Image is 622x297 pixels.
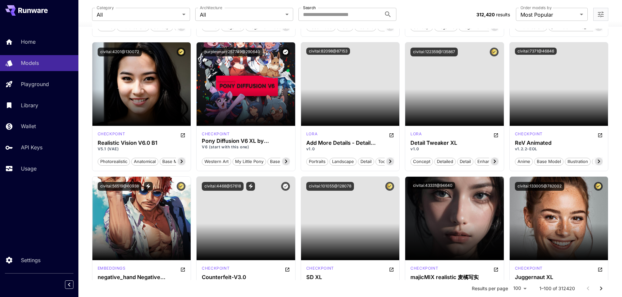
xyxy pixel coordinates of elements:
[410,265,438,273] div: SD 1.5
[496,12,510,17] span: results
[200,5,222,10] label: Architecture
[306,140,394,146] h3: Add More Details - Detail Enhancer / Tweaker (细节调整) LoRA
[65,280,73,289] button: Collapse sidebar
[21,101,38,109] p: Library
[306,182,354,191] button: civitai:101055@128078
[306,274,394,280] div: SD XL
[131,157,158,166] button: anatomical
[511,284,529,293] div: 100
[410,140,499,146] h3: Detail Tweaker XL
[594,182,603,191] button: Certified Model – Vetted for best performance and includes a commercial license.
[592,158,613,165] span: cartoon
[520,11,577,19] span: Most Popular
[410,146,499,152] p: v1.0
[21,256,40,264] p: Settings
[98,146,186,152] p: V5.1 (VAE)
[375,157,389,166] button: tool
[410,274,499,280] h3: majicMIX realistic 麦橘写实
[132,158,158,165] span: anatomical
[592,157,614,166] button: cartoon
[98,140,186,146] h3: Realistic Vision V6.0 B1
[70,279,78,290] div: Collapse sidebar
[595,282,608,295] button: Go to next page
[435,158,455,165] span: detailed
[410,265,438,271] p: checkpoint
[98,48,142,56] button: civitai:4201@130072
[177,48,185,56] button: Certified Model – Vetted for best performance and includes a commercial license.
[410,131,422,139] div: SDXL 1.0
[490,48,499,56] button: Certified Model – Vetted for best performance and includes a commercial license.
[233,158,266,165] span: my little pony
[515,274,603,280] h3: Juggernaut XL
[98,131,125,139] div: SD 1.5
[303,5,316,10] label: Search
[515,48,557,55] button: civitai:7371@46846
[144,182,153,191] button: View trigger words
[202,265,230,273] div: SD 1.5
[539,285,575,292] p: 1–100 of 312420
[457,157,473,166] button: detail
[330,158,356,165] span: landscape
[565,158,590,165] span: illustration
[358,157,374,166] button: detail
[410,48,458,56] button: civitai:122359@135867
[306,265,334,273] div: SDXL 1.0
[267,157,297,166] button: base model
[98,265,126,271] p: embeddings
[329,157,357,166] button: landscape
[202,131,230,137] p: checkpoint
[306,265,334,271] p: checkpoint
[98,158,130,165] span: photorealistic
[202,131,230,137] div: Pony
[475,157,499,166] button: enhancer
[202,138,290,144] h3: Pony Diffusion V6 XL by PurpleSmart
[306,131,317,139] div: SD 1.5
[410,131,422,137] p: lora
[281,182,290,191] button: Verified working
[515,146,603,152] p: v1.2.2-EOL
[202,274,290,280] h3: Counterfeit-V3.0
[598,265,603,273] button: Open in CivitAI
[180,265,185,273] button: Open in CivitAI
[515,131,543,137] p: checkpoint
[515,182,564,191] button: civitai:133005@782002
[160,158,189,165] span: base model
[202,144,290,150] p: V6 (start with this one)
[98,274,186,280] h3: negative_hand Negative Embedding
[21,122,36,130] p: Wallet
[307,158,328,165] span: portraits
[534,157,564,166] button: base model
[515,140,603,146] h3: ReV Animated
[246,182,255,191] button: View trigger words
[598,131,603,139] button: Open in CivitAI
[358,158,374,165] span: detail
[515,265,543,273] div: SDXL 1.0
[21,38,36,46] p: Home
[565,157,591,166] button: illustration
[202,182,244,191] button: civitai:4468@57618
[520,5,551,10] label: Order models by
[98,157,130,166] button: photorealistic
[515,158,533,165] span: anime
[281,48,290,56] button: Verified working
[515,131,543,139] div: SD 1.5
[21,59,39,67] p: Models
[597,10,605,19] button: Open more filters
[202,48,263,56] button: purplesmart:257749@290640
[200,11,283,19] span: All
[21,143,42,151] p: API Keys
[476,12,495,17] span: 312,420
[202,265,230,271] p: checkpoint
[98,182,141,191] button: civitai:56519@60938
[410,157,433,166] button: concept
[515,157,533,166] button: anime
